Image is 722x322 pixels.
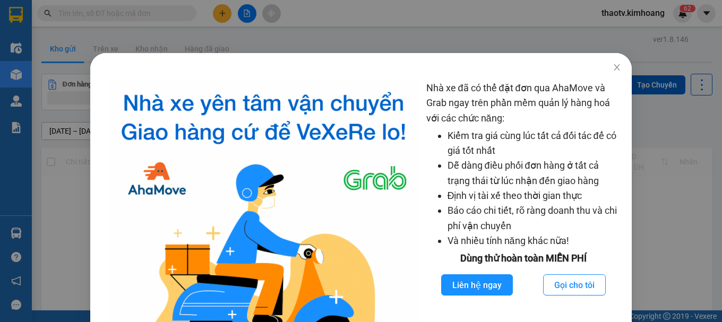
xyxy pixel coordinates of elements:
[448,233,622,248] li: Và nhiều tính năng khác nữa!
[448,158,622,188] li: Dễ dàng điều phối đơn hàng ở tất cả trạng thái từ lúc nhận đến giao hàng
[452,279,502,292] span: Liên hệ ngay
[426,251,622,266] div: Dùng thử hoàn toàn MIỄN PHÍ
[543,274,606,295] button: Gọi cho tôi
[602,53,632,83] button: Close
[448,203,622,233] li: Báo cáo chi tiết, rõ ràng doanh thu và chi phí vận chuyển
[554,279,595,292] span: Gọi cho tôi
[613,63,621,72] span: close
[441,274,513,295] button: Liên hệ ngay
[448,188,622,203] li: Định vị tài xế theo thời gian thực
[448,128,622,159] li: Kiểm tra giá cùng lúc tất cả đối tác để có giá tốt nhất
